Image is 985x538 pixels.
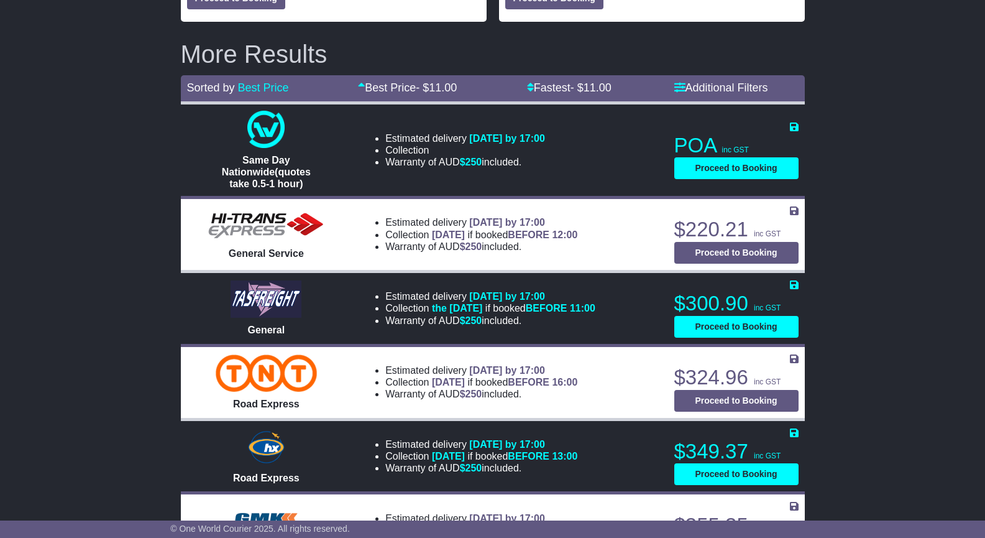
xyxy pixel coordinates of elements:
span: BEFORE [508,377,549,387]
button: Proceed to Booking [674,242,799,264]
li: Collection [385,229,577,241]
p: $355.35 [674,513,799,538]
span: $ [460,241,482,252]
span: [DATE] by 17:00 [469,217,545,228]
button: Proceed to Booking [674,157,799,179]
li: Warranty of AUD included. [385,388,577,400]
span: [DATE] by 17:00 [469,439,545,450]
span: 16:00 [552,377,577,387]
span: 250 [465,315,482,326]
span: 13:00 [552,451,577,461]
span: BEFORE [508,451,549,461]
p: $220.21 [674,217,799,242]
span: Road Express [233,473,300,483]
li: Collection [385,144,545,156]
li: Warranty of AUD included. [385,241,577,253]
li: Estimated delivery [385,132,545,144]
span: 11.00 [584,81,612,94]
li: Collection [385,450,577,462]
li: Estimated delivery [385,512,595,524]
span: $ [460,389,482,399]
li: Estimated delivery [385,290,595,302]
span: $ [460,157,482,167]
a: Best Price- $11.00 [358,81,457,94]
span: the [DATE] [432,303,482,313]
span: [DATE] by 17:00 [469,513,545,524]
span: [DATE] [432,451,465,461]
span: 12:00 [552,230,577,240]
span: $ [460,463,482,473]
img: Hunter Express: Road Express [245,429,286,466]
span: [DATE] [432,230,465,240]
h2: More Results [181,40,805,68]
span: inc GST [754,452,781,460]
span: $ [460,315,482,326]
span: [DATE] by 17:00 [469,365,545,376]
span: BEFORE [508,230,549,240]
p: $324.96 [674,365,799,390]
span: 11:00 [570,303,595,313]
span: inc GST [754,378,781,386]
span: General Service [229,248,304,259]
li: Warranty of AUD included. [385,156,545,168]
a: Additional Filters [674,81,768,94]
button: Proceed to Booking [674,316,799,338]
img: TNT Domestic: Road Express [216,355,317,392]
img: HiTrans: General Service [204,210,328,241]
span: 250 [465,389,482,399]
button: Proceed to Booking [674,463,799,485]
li: Warranty of AUD included. [385,315,595,327]
li: Collection [385,376,577,388]
span: if booked [432,303,595,313]
span: - $ [570,81,612,94]
span: 250 [465,463,482,473]
button: Proceed to Booking [674,390,799,412]
span: 250 [465,241,482,252]
li: Estimated delivery [385,216,577,228]
span: if booked [432,377,577,387]
span: [DATE] [432,377,465,387]
li: Collection [385,302,595,314]
span: BEFORE [526,303,567,313]
span: - $ [416,81,457,94]
span: if booked [432,451,577,461]
span: © One World Courier 2025. All rights reserved. [170,524,350,534]
span: [DATE] by 17:00 [469,291,545,302]
span: 11.00 [429,81,457,94]
a: Fastest- $11.00 [527,81,612,94]
span: Road Express [233,399,300,409]
li: Estimated delivery [385,438,577,450]
img: One World Courier: Same Day Nationwide(quotes take 0.5-1 hour) [247,111,285,148]
span: General [248,325,285,335]
p: $300.90 [674,291,799,316]
img: Tasfreight: General [231,281,301,318]
span: inc GST [754,304,781,312]
span: Same Day Nationwide(quotes take 0.5-1 hour) [222,155,311,189]
span: [DATE] by 17:00 [469,133,545,144]
li: Estimated delivery [385,364,577,376]
li: Warranty of AUD included. [385,462,577,474]
span: 250 [465,157,482,167]
span: Sorted by [187,81,235,94]
span: inc GST [722,146,749,154]
span: if booked [432,230,577,240]
p: POA [674,133,799,158]
p: $349.37 [674,439,799,464]
a: Best Price [238,81,289,94]
span: inc GST [754,230,781,238]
